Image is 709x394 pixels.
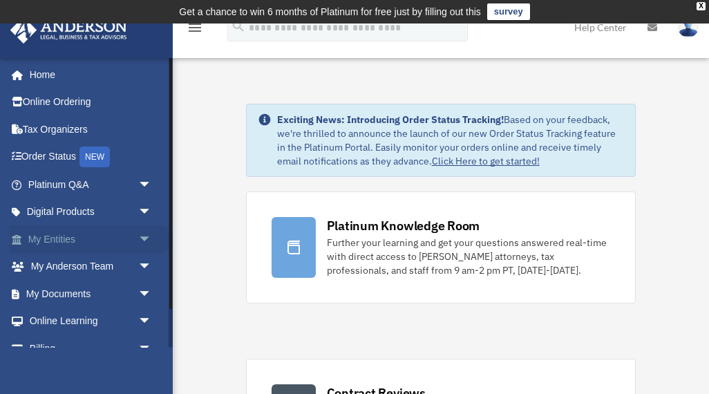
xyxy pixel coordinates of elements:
[138,225,166,254] span: arrow_drop_down
[10,171,173,198] a: Platinum Q&Aarrow_drop_down
[10,88,173,116] a: Online Ordering
[10,61,166,88] a: Home
[10,335,173,362] a: Billingarrow_drop_down
[231,19,246,34] i: search
[327,236,611,277] div: Further your learning and get your questions answered real-time with direct access to [PERSON_NAM...
[138,253,166,281] span: arrow_drop_down
[277,113,625,168] div: Based on your feedback, we're thrilled to announce the launch of our new Order Status Tracking fe...
[487,3,530,20] a: survey
[10,143,173,171] a: Order StatusNEW
[277,113,504,126] strong: Exciting News: Introducing Order Status Tracking!
[187,24,203,36] a: menu
[138,308,166,336] span: arrow_drop_down
[10,225,173,253] a: My Entitiesarrow_drop_down
[10,280,173,308] a: My Documentsarrow_drop_down
[246,191,636,303] a: Platinum Knowledge Room Further your learning and get your questions answered real-time with dire...
[678,17,699,37] img: User Pic
[10,308,173,335] a: Online Learningarrow_drop_down
[138,198,166,227] span: arrow_drop_down
[179,3,481,20] div: Get a chance to win 6 months of Platinum for free just by filling out this
[10,198,173,226] a: Digital Productsarrow_drop_down
[6,17,131,44] img: Anderson Advisors Platinum Portal
[138,280,166,308] span: arrow_drop_down
[10,115,173,143] a: Tax Organizers
[432,155,540,167] a: Click Here to get started!
[697,2,706,10] div: close
[10,253,173,281] a: My Anderson Teamarrow_drop_down
[187,19,203,36] i: menu
[79,147,110,167] div: NEW
[138,171,166,199] span: arrow_drop_down
[327,217,480,234] div: Platinum Knowledge Room
[138,335,166,363] span: arrow_drop_down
